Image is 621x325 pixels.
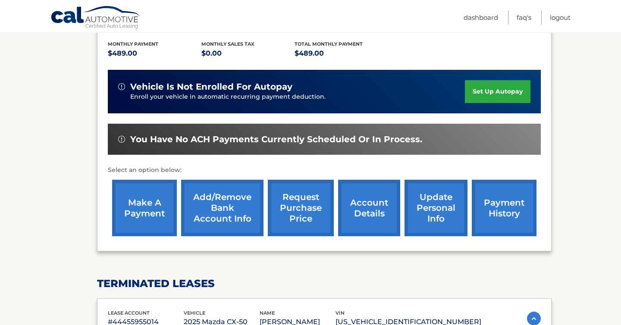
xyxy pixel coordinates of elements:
[130,92,465,102] p: Enroll your vehicle in automatic recurring payment deduction.
[295,41,363,47] span: Total Monthly Payment
[268,180,334,236] a: request purchase price
[112,180,177,236] a: make a payment
[184,310,205,316] span: vehicle
[97,277,552,290] h2: terminated leases
[181,180,263,236] a: Add/Remove bank account info
[295,47,388,59] p: $489.00
[405,180,467,236] a: update personal info
[517,10,531,25] a: FAQ's
[338,180,400,236] a: account details
[336,310,345,316] span: vin
[260,310,275,316] span: name
[472,180,536,236] a: payment history
[550,10,571,25] a: Logout
[465,80,530,103] a: set up autopay
[108,165,541,175] p: Select an option below:
[130,81,292,92] span: vehicle is not enrolled for autopay
[50,6,141,31] a: Cal Automotive
[108,41,158,47] span: Monthly Payment
[118,83,125,90] img: alert-white.svg
[201,47,295,59] p: $0.00
[108,47,201,59] p: $489.00
[108,310,150,316] span: lease account
[130,134,422,145] span: You have no ACH payments currently scheduled or in process.
[118,136,125,143] img: alert-white.svg
[464,10,498,25] a: Dashboard
[201,41,254,47] span: Monthly sales Tax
